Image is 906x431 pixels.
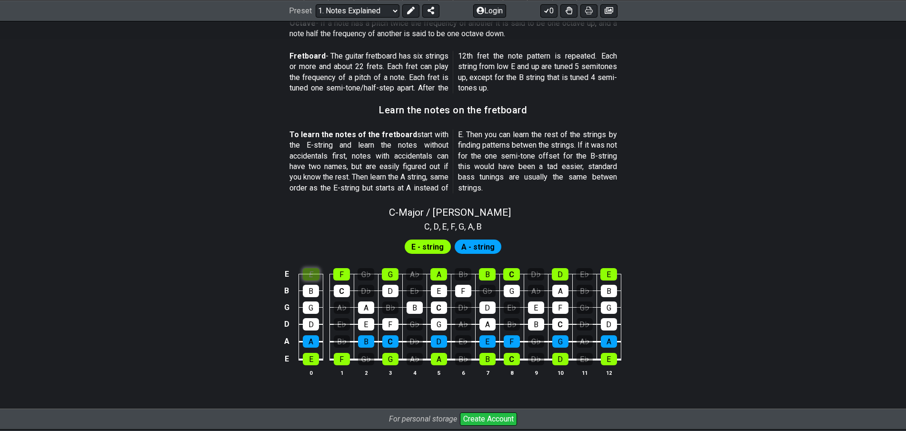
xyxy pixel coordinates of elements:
[358,285,374,297] div: D♭
[601,335,617,348] div: A
[479,353,496,365] div: B
[379,105,527,115] h3: Learn the notes on the fretboard
[431,301,447,314] div: C
[577,335,593,348] div: A♭
[334,353,350,365] div: F
[427,368,451,378] th: 5
[455,335,471,348] div: E♭
[461,240,495,254] span: First enable full edit mode to edit
[406,268,423,281] div: A♭
[601,318,617,331] div: D
[389,414,457,423] i: For personal storage
[528,353,544,365] div: D♭
[473,220,477,233] span: ,
[281,299,292,316] td: G
[504,353,520,365] div: C
[402,4,419,17] button: Edit Preset
[420,218,486,233] section: Scale pitch classes
[407,285,423,297] div: E♭
[281,316,292,333] td: D
[576,268,593,281] div: E♭
[382,285,398,297] div: D
[303,335,319,348] div: A
[479,285,496,297] div: G♭
[411,240,444,254] span: First enable full edit mode to edit
[524,368,548,378] th: 9
[289,18,617,40] p: - If a note has a pitch twice the frequency of another it is said to be one octave up, and a note...
[504,301,520,314] div: E♭
[358,268,374,281] div: G♭
[442,220,447,233] span: E
[504,318,520,331] div: B♭
[600,268,617,281] div: E
[560,4,577,17] button: Toggle Dexterity for all fretkits
[289,6,312,15] span: Preset
[430,220,434,233] span: ,
[552,318,568,331] div: C
[528,335,544,348] div: G♭
[382,353,398,365] div: G
[451,220,455,233] span: F
[540,4,558,17] button: 0
[552,285,568,297] div: A
[503,268,520,281] div: C
[303,318,319,331] div: D
[528,268,544,281] div: D♭
[281,350,292,368] td: E
[552,335,568,348] div: G
[597,368,621,378] th: 12
[358,301,374,314] div: A
[382,335,398,348] div: C
[303,268,319,281] div: E
[468,220,473,233] span: A
[424,220,430,233] span: C
[431,353,447,365] div: A
[316,4,399,17] select: Preset
[475,368,499,378] th: 7
[552,268,568,281] div: D
[504,285,520,297] div: G
[479,335,496,348] div: E
[329,368,354,378] th: 1
[528,318,544,331] div: B
[434,220,439,233] span: D
[407,335,423,348] div: D♭
[572,368,597,378] th: 11
[458,220,464,233] span: G
[601,353,617,365] div: E
[358,318,374,331] div: E
[334,318,350,331] div: E♭
[354,368,378,378] th: 2
[455,268,471,281] div: B♭
[382,318,398,331] div: F
[334,285,350,297] div: C
[289,130,418,139] strong: To learn the notes of the fretboard
[358,335,374,348] div: B
[464,220,468,233] span: ,
[431,318,447,331] div: G
[577,301,593,314] div: G♭
[455,285,471,297] div: F
[289,19,316,28] strong: Octave
[281,333,292,351] td: A
[431,285,447,297] div: E
[552,301,568,314] div: F
[451,368,475,378] th: 6
[600,4,617,17] button: Create image
[577,353,593,365] div: E♭
[455,318,471,331] div: A♭
[333,268,350,281] div: F
[548,368,572,378] th: 10
[499,368,524,378] th: 8
[479,268,496,281] div: B
[460,412,517,426] button: Create Account
[528,301,544,314] div: E
[528,285,544,297] div: A♭
[334,335,350,348] div: B♭
[303,353,319,365] div: E
[389,207,511,218] span: C - Major / [PERSON_NAME]
[303,301,319,314] div: G
[358,353,374,365] div: G♭
[580,4,597,17] button: Print
[382,301,398,314] div: B♭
